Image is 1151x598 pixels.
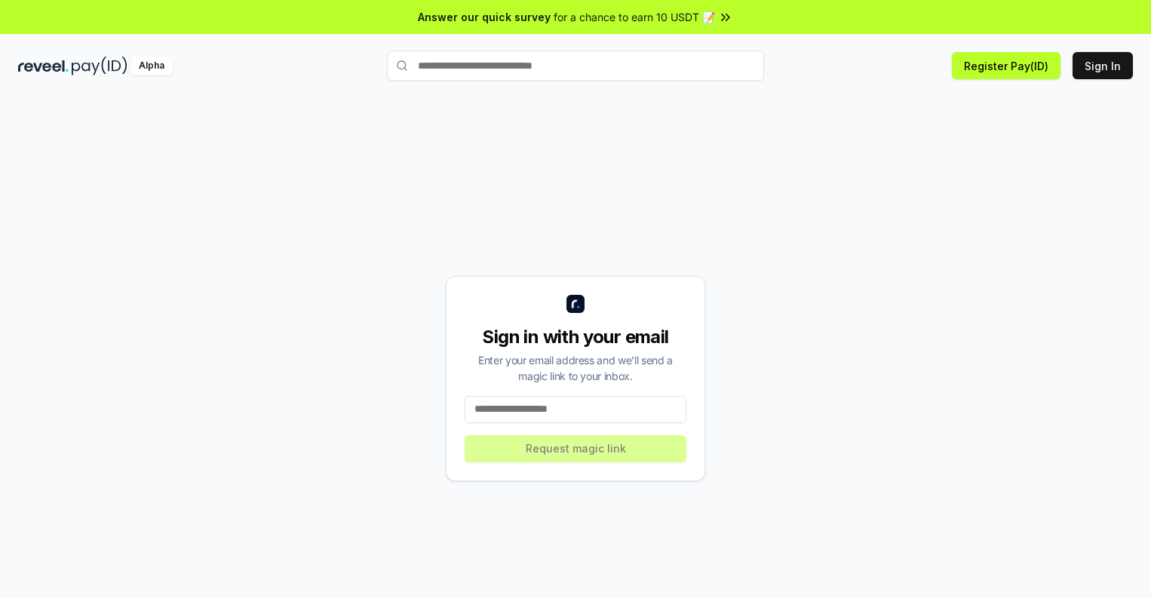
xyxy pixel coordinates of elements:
span: Answer our quick survey [418,9,551,25]
img: reveel_dark [18,57,69,75]
div: Enter your email address and we’ll send a magic link to your inbox. [465,352,686,384]
button: Sign In [1073,52,1133,79]
div: Alpha [130,57,173,75]
span: for a chance to earn 10 USDT 📝 [554,9,715,25]
button: Register Pay(ID) [952,52,1060,79]
div: Sign in with your email [465,325,686,349]
img: pay_id [72,57,127,75]
img: logo_small [566,295,585,313]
